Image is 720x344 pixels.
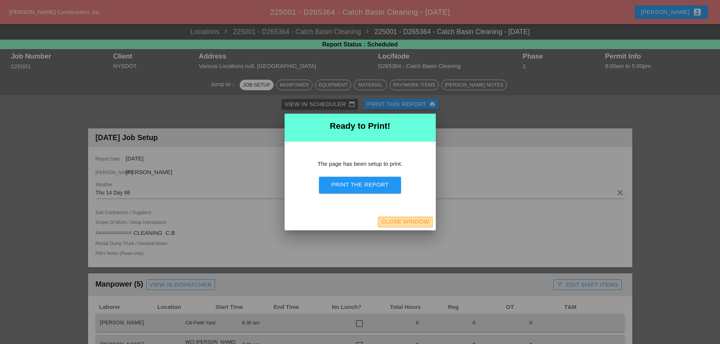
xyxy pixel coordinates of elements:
p: The page has been setup to print. [303,160,418,168]
h2: Ready to Print! [291,120,430,133]
div: Print the Report [331,180,389,189]
button: Print the Report [319,177,401,193]
div: Close Window [381,218,429,226]
button: Close Window [378,217,432,227]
